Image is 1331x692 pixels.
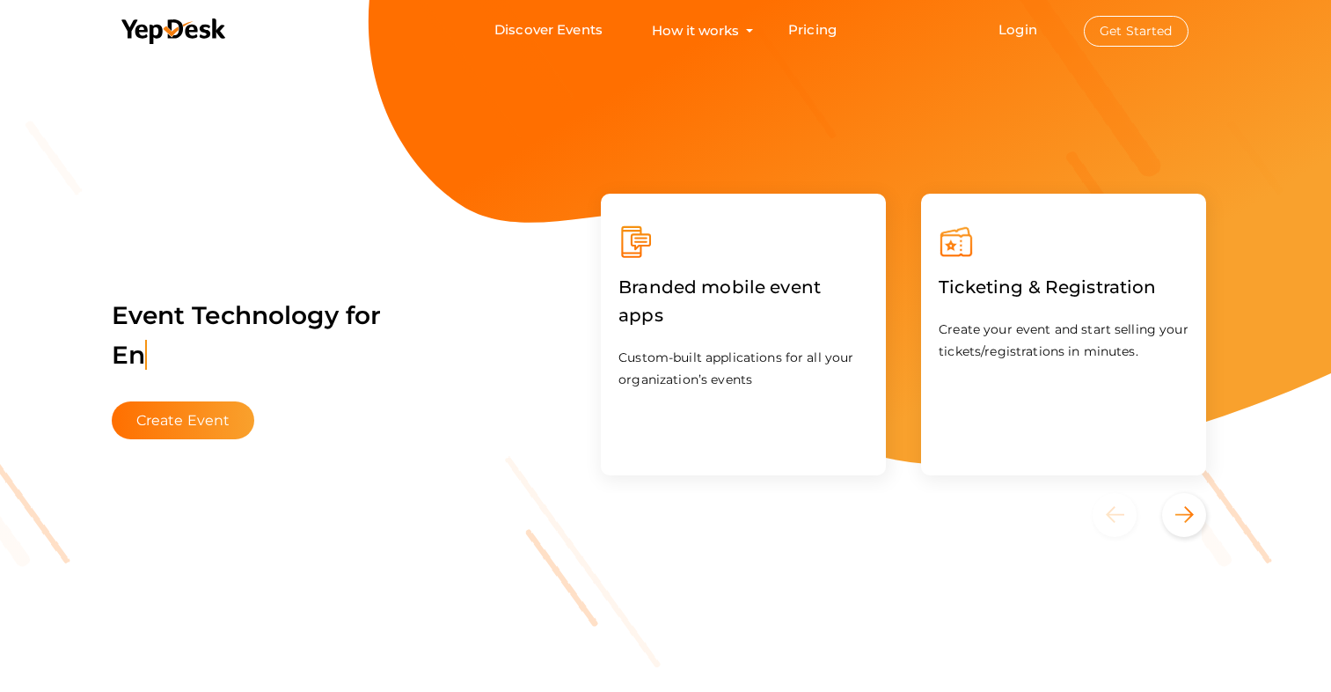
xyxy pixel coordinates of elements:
[939,260,1156,314] label: Ticketing & Registration
[1162,493,1206,537] button: Next
[618,260,868,342] label: Branded mobile event apps
[112,340,147,370] span: En
[618,347,868,391] p: Custom-built applications for all your organization’s events
[647,14,744,47] button: How it works
[1093,493,1159,537] button: Previous
[939,280,1156,297] a: Ticketing & Registration
[788,14,837,47] a: Pricing
[1084,16,1188,47] button: Get Started
[494,14,603,47] a: Discover Events
[112,274,382,397] label: Event Technology for
[112,401,255,439] button: Create Event
[939,319,1188,363] p: Create your event and start selling your tickets/registrations in minutes.
[998,21,1037,38] a: Login
[618,308,868,325] a: Branded mobile event apps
